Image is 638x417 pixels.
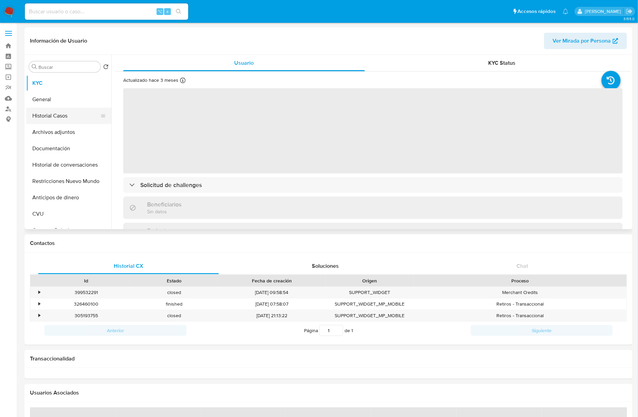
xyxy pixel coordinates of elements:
button: Volver al orden por defecto [103,64,109,72]
div: SUPPORT_WIDGET_MP_MOBILE [326,298,414,310]
h1: Transaccionalidad [30,355,627,362]
div: [DATE] 07:58:07 [218,298,326,310]
div: 399532291 [42,287,130,298]
button: search-icon [172,7,186,16]
span: Página de [304,325,353,336]
a: Salir [626,8,633,15]
div: 305193755 [42,310,130,321]
div: [DATE] 09:58:54 [218,287,326,298]
span: s [166,8,169,15]
button: Anticipos de dinero [26,189,111,206]
div: Estado [135,277,213,284]
button: Anterior [44,325,187,336]
button: General [26,91,111,108]
span: Accesos rápidos [518,8,556,15]
button: CVU [26,206,111,222]
span: ‌ [123,88,623,173]
div: SUPPORT_WIDGET_MP_MOBILE [326,310,414,321]
a: Notificaciones [563,9,569,14]
span: Usuario [234,59,254,67]
h2: Usuarios Asociados [30,389,627,396]
div: closed [130,310,218,321]
button: Siguiente [471,325,613,336]
div: • [38,312,40,319]
div: Id [47,277,125,284]
div: Solicitud de challenges [123,177,623,193]
span: Soluciones [312,262,339,270]
span: 1 [351,327,353,334]
button: Documentación [26,140,111,157]
div: Retiros - Transaccional [414,310,627,321]
button: Buscar [32,64,37,69]
div: [DATE] 21:13:22 [218,310,326,321]
span: KYC Status [488,59,515,67]
button: Archivos adjuntos [26,124,111,140]
span: Historial CX [114,262,143,270]
input: Buscar usuario o caso... [25,7,188,16]
div: 326460100 [42,298,130,310]
div: Merchant Credits [414,287,627,298]
h3: Beneficiarios [147,201,181,208]
div: SUPPORT_WIDGET [326,287,414,298]
div: finished [130,298,218,310]
div: • [38,301,40,307]
button: Ver Mirada por Persona [544,33,627,49]
span: Chat [517,262,528,270]
div: Fecha de creación [223,277,321,284]
button: Historial Casos [26,108,106,124]
h1: Contactos [30,240,627,247]
button: KYC [26,75,111,91]
h3: Parientes [147,227,172,234]
div: Proceso [418,277,622,284]
p: Actualizado hace 3 meses [123,77,178,83]
input: Buscar [38,64,98,70]
span: ⌥ [157,8,162,15]
div: BeneficiariosSin datos [123,197,623,219]
p: Sin datos [147,208,181,215]
h3: Solicitud de challenges [140,181,202,189]
div: Retiros - Transaccional [414,298,627,310]
button: Historial de conversaciones [26,157,111,173]
div: Parientes [123,223,623,245]
div: Origen [331,277,409,284]
h1: Información de Usuario [30,37,87,44]
span: Ver Mirada por Persona [553,33,611,49]
div: closed [130,287,218,298]
button: Restricciones Nuevo Mundo [26,173,111,189]
p: jessica.fukman@mercadolibre.com [585,8,623,15]
div: • [38,289,40,296]
button: Cruces y Relaciones [26,222,111,238]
